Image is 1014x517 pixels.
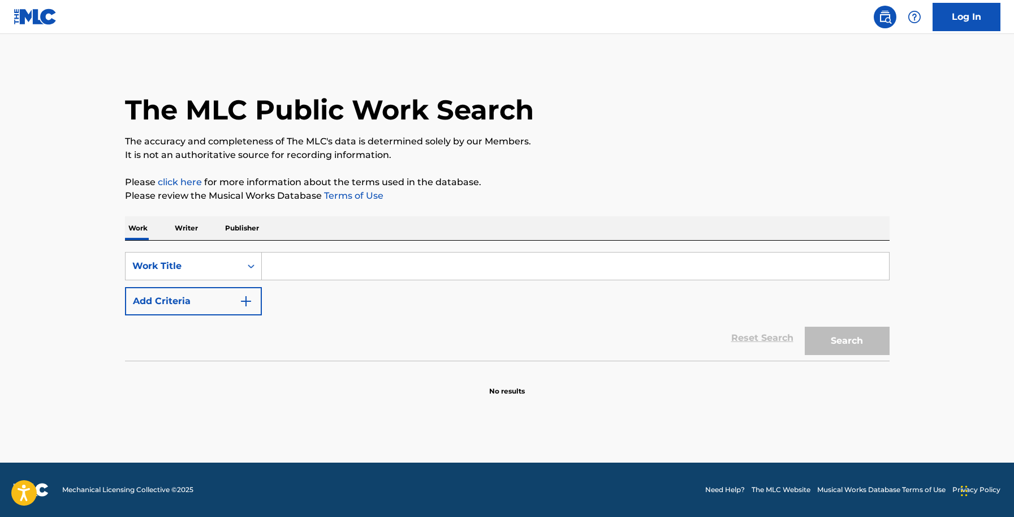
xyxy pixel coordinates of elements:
[222,216,262,240] p: Publisher
[14,8,57,25] img: MLC Logo
[125,216,151,240] p: Work
[322,190,383,201] a: Terms of Use
[125,189,890,203] p: Please review the Musical Works Database
[62,485,193,495] span: Mechanical Licensing Collective © 2025
[125,148,890,162] p: It is not an authoritative source for recording information.
[171,216,201,240] p: Writer
[908,10,921,24] img: help
[874,6,896,28] a: Public Search
[903,6,926,28] div: Help
[752,485,810,495] a: The MLC Website
[961,474,968,508] div: Drag
[125,252,890,361] form: Search Form
[125,135,890,148] p: The accuracy and completeness of The MLC's data is determined solely by our Members.
[125,93,534,127] h1: The MLC Public Work Search
[933,3,1000,31] a: Log In
[125,176,890,189] p: Please for more information about the terms used in the database.
[489,373,525,396] p: No results
[158,177,202,187] a: click here
[239,294,253,308] img: 9d2ae6d4665cec9f34b9.svg
[705,485,745,495] a: Need Help?
[132,259,234,273] div: Work Title
[952,485,1000,495] a: Privacy Policy
[14,483,49,497] img: logo
[878,10,892,24] img: search
[957,463,1014,517] iframe: Chat Widget
[125,287,262,315] button: Add Criteria
[817,485,946,495] a: Musical Works Database Terms of Use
